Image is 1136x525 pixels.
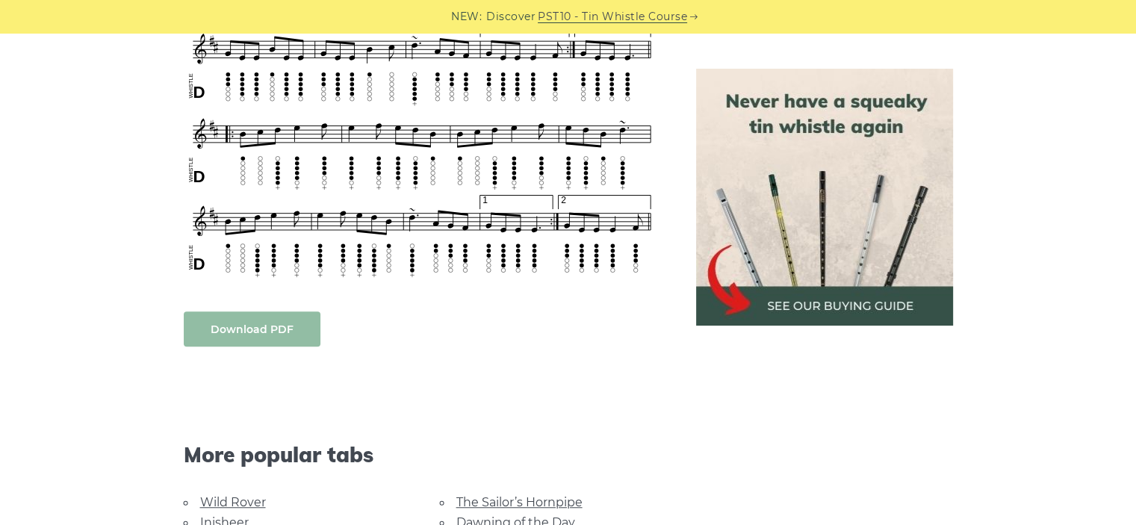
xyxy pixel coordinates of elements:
a: PST10 - Tin Whistle Course [538,8,687,25]
a: Wild Rover [200,495,266,509]
span: Discover [486,8,536,25]
img: tin whistle buying guide [696,69,953,326]
a: Download PDF [184,311,320,347]
span: More popular tabs [184,442,660,467]
a: The Sailor’s Hornpipe [456,495,583,509]
span: NEW: [451,8,482,25]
